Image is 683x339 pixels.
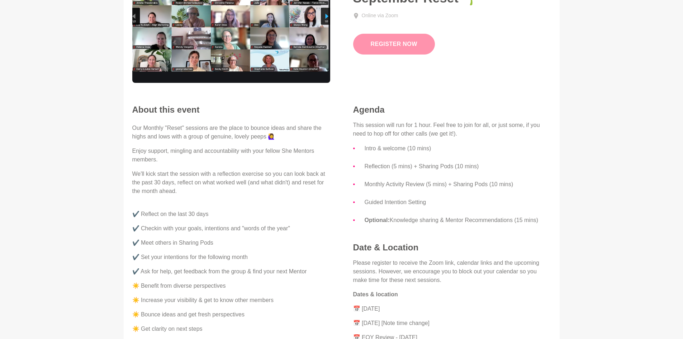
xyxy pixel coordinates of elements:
p: ✔️ Set your intentions for the following month [132,253,330,262]
p: 📅 [DATE] [Note time change] [353,319,551,328]
li: Guided Intention Setting [365,198,551,207]
p: ☀️ Benefit from diverse perspectives [132,282,330,290]
p: Our Monthly "Reset" sessions are the place to bounce ideas and share the highs and lows with a gr... [132,124,330,141]
p: ☀️ Get clarity on next steps [132,325,330,333]
a: Register Now [353,34,435,55]
div: Online via Zoom [362,12,398,19]
strong: Dates & location [353,291,398,297]
li: Intro & welcome (10 mins) [365,144,551,153]
p: Please register to receive the Zoom link, calendar links and the upcoming sessions. However, we e... [353,259,551,284]
p: 📅 [DATE] [353,305,551,313]
p: ☀️ Bounce ideas and get fresh perspectives [132,310,330,319]
h4: Date & Location [353,242,551,253]
p: Enjoy support, mingling and accountability with your fellow She Mentors members. [132,147,330,164]
h4: Agenda [353,104,551,115]
p: ✔️ Reflect on the last 30 days [132,201,330,218]
p: ✔️ Checkin with your goals, intentions and "words of the year" [132,224,330,233]
p: ✔️ Ask for help, get feedback from the group & find your next Mentor [132,267,330,276]
li: Knowledge sharing & Mentor Recommendations (15 mins) [365,216,551,225]
li: Monthly Activity Review (5 mins) + Sharing Pods (10 mins) [365,180,551,189]
p: ✔️ Meet others in Sharing Pods [132,239,330,247]
p: This session will run for 1 hour. Feel free to join for all, or just some, if you need to hop off... [353,121,551,138]
li: Reflection (5 mins) + Sharing Pods (10 mins) [365,162,551,171]
p: We'll kick start the session with a reflection exercise so you can look back at the past 30 days,... [132,170,330,196]
h2: About this event [132,104,330,115]
strong: Optional: [365,217,390,223]
p: ☀️ Increase your visibility & get to know other members [132,296,330,305]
